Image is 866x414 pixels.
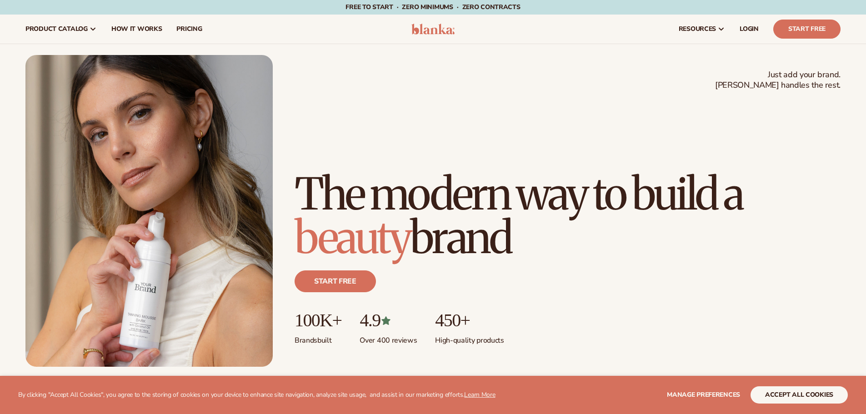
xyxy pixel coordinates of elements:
p: Brands built [295,330,341,345]
span: beauty [295,210,410,265]
span: LOGIN [740,25,759,33]
a: Learn More [464,390,495,399]
a: How It Works [104,15,170,44]
button: accept all cookies [751,386,848,404]
img: logo [411,24,455,35]
p: 450+ [435,310,504,330]
button: Manage preferences [667,386,740,404]
span: product catalog [25,25,88,33]
a: product catalog [18,15,104,44]
span: Just add your brand. [PERSON_NAME] handles the rest. [715,70,841,91]
a: Start Free [773,20,841,39]
p: High-quality products [435,330,504,345]
p: 100K+ [295,310,341,330]
span: How It Works [111,25,162,33]
span: Free to start · ZERO minimums · ZERO contracts [345,3,520,11]
a: Start free [295,270,376,292]
span: pricing [176,25,202,33]
p: Over 400 reviews [360,330,417,345]
a: pricing [169,15,209,44]
p: 4.9 [360,310,417,330]
p: By clicking "Accept All Cookies", you agree to the storing of cookies on your device to enhance s... [18,391,496,399]
img: Female holding tanning mousse. [25,55,273,367]
a: resources [671,15,732,44]
span: Manage preferences [667,390,740,399]
a: LOGIN [732,15,766,44]
span: resources [679,25,716,33]
h1: The modern way to build a brand [295,172,841,259]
